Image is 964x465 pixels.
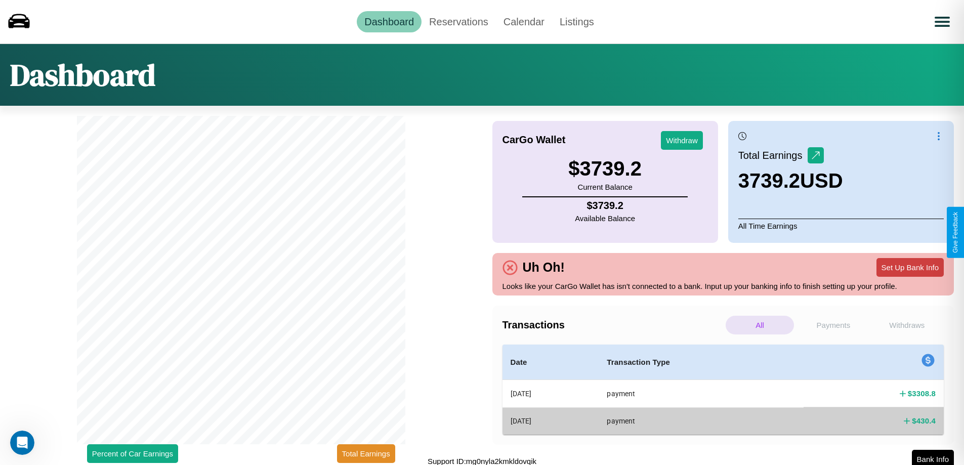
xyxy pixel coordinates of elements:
[607,356,795,368] h4: Transaction Type
[738,170,843,192] h3: 3739.2 USD
[568,157,642,180] h3: $ 3739.2
[928,8,956,36] button: Open menu
[502,134,566,146] h4: CarGo Wallet
[502,407,599,434] th: [DATE]
[599,380,804,408] th: payment
[952,212,959,253] div: Give Feedback
[502,319,723,331] h4: Transactions
[552,11,602,32] a: Listings
[661,131,703,150] button: Withdraw
[496,11,552,32] a: Calendar
[908,388,936,399] h4: $ 3308.8
[799,316,867,334] p: Payments
[738,219,944,233] p: All Time Earnings
[575,200,635,212] h4: $ 3739.2
[87,444,178,463] button: Percent of Car Earnings
[876,258,944,277] button: Set Up Bank Info
[502,279,944,293] p: Looks like your CarGo Wallet has isn't connected to a bank. Input up your banking info to finish ...
[422,11,496,32] a: Reservations
[873,316,941,334] p: Withdraws
[912,415,936,426] h4: $ 430.4
[726,316,794,334] p: All
[511,356,591,368] h4: Date
[502,380,599,408] th: [DATE]
[337,444,395,463] button: Total Earnings
[568,180,642,194] p: Current Balance
[738,146,808,164] p: Total Earnings
[357,11,422,32] a: Dashboard
[575,212,635,225] p: Available Balance
[10,431,34,455] iframe: Intercom live chat
[599,407,804,434] th: payment
[502,345,944,435] table: simple table
[518,260,570,275] h4: Uh Oh!
[10,54,155,96] h1: Dashboard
